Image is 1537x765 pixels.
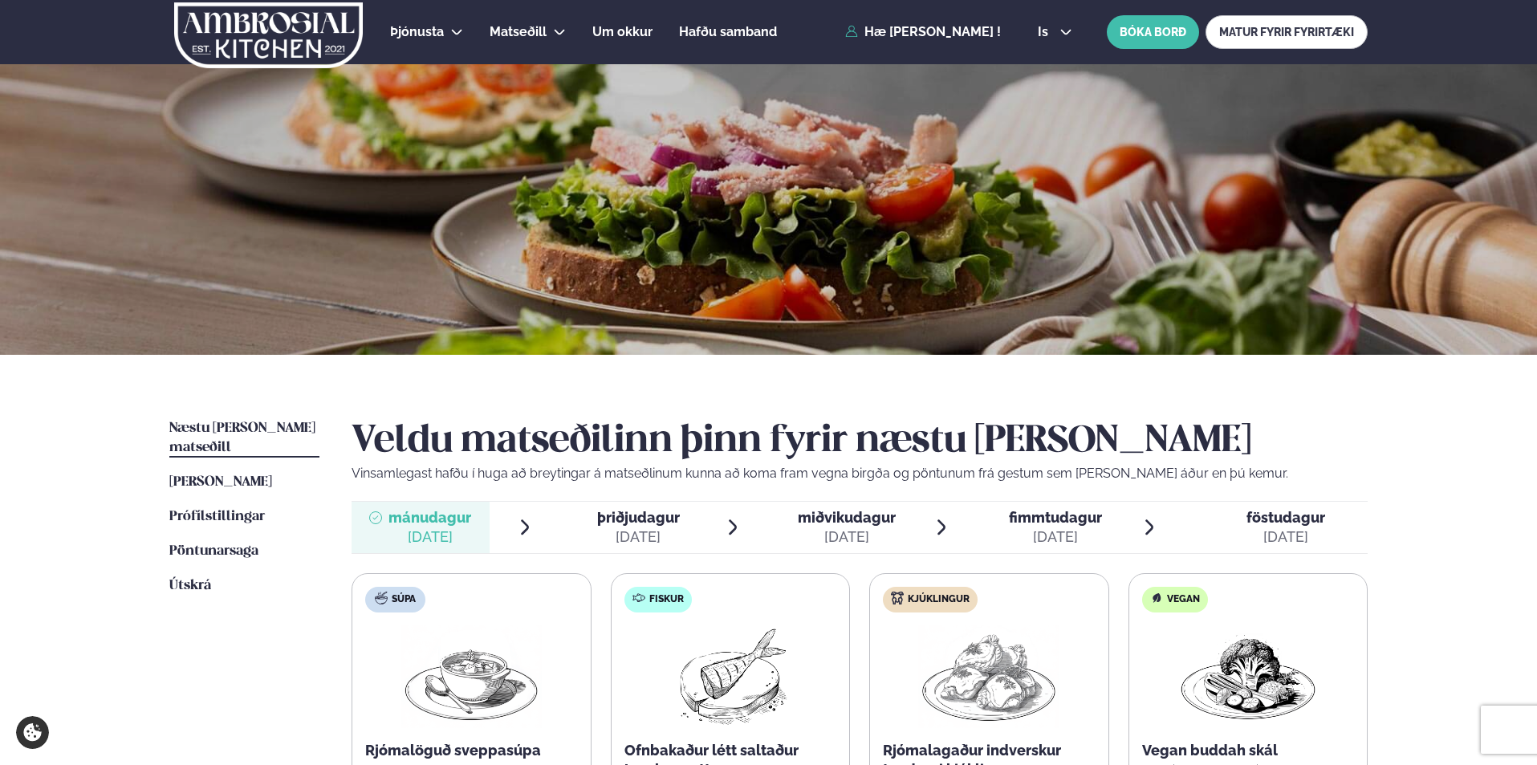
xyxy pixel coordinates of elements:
[1246,527,1325,547] div: [DATE]
[390,24,444,39] span: Þjónusta
[1177,625,1319,728] img: Vegan.png
[632,592,645,604] img: fish.svg
[798,527,896,547] div: [DATE]
[1025,26,1085,39] button: is
[392,593,416,606] span: Súpa
[169,473,272,492] a: [PERSON_NAME]
[679,22,777,42] a: Hafðu samband
[1009,509,1102,526] span: fimmtudagur
[169,475,272,489] span: [PERSON_NAME]
[845,25,1001,39] a: Hæ [PERSON_NAME] !
[1107,15,1199,49] button: BÓKA BORÐ
[679,24,777,39] span: Hafðu samband
[1009,527,1102,547] div: [DATE]
[1167,593,1200,606] span: Vegan
[169,421,315,454] span: Næstu [PERSON_NAME] matseðill
[1206,15,1368,49] a: MATUR FYRIR FYRIRTÆKI
[1150,592,1163,604] img: Vegan.svg
[169,579,211,592] span: Útskrá
[401,625,542,728] img: Soup.png
[169,510,265,523] span: Prófílstillingar
[597,509,680,526] span: þriðjudagur
[352,464,1368,483] p: Vinsamlegast hafðu í huga að breytingar á matseðlinum kunna að koma fram vegna birgða og pöntunum...
[597,527,680,547] div: [DATE]
[918,625,1059,728] img: Chicken-thighs.png
[388,509,471,526] span: mánudagur
[659,625,801,728] img: Fish.png
[169,542,258,561] a: Pöntunarsaga
[169,507,265,527] a: Prófílstillingar
[1038,26,1053,39] span: is
[388,527,471,547] div: [DATE]
[375,592,388,604] img: soup.svg
[891,592,904,604] img: chicken.svg
[490,22,547,42] a: Matseðill
[352,419,1368,464] h2: Veldu matseðilinn þinn fyrir næstu [PERSON_NAME]
[592,22,653,42] a: Um okkur
[16,716,49,749] a: Cookie settings
[490,24,547,39] span: Matseðill
[365,741,578,760] p: Rjómalöguð sveppasúpa
[169,544,258,558] span: Pöntunarsaga
[908,593,970,606] span: Kjúklingur
[169,576,211,596] a: Útskrá
[173,2,364,68] img: logo
[592,24,653,39] span: Um okkur
[169,419,319,458] a: Næstu [PERSON_NAME] matseðill
[1246,509,1325,526] span: föstudagur
[649,593,684,606] span: Fiskur
[390,22,444,42] a: Þjónusta
[1142,741,1355,760] p: Vegan buddah skál
[798,509,896,526] span: miðvikudagur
